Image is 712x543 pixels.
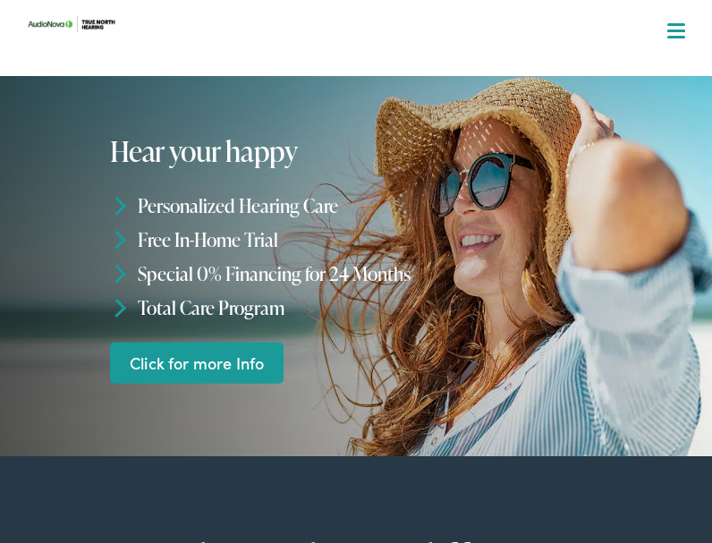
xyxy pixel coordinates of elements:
[28,72,698,127] a: What We Offer
[110,223,608,257] li: Free In-Home Trial
[110,257,608,291] li: Special 0% Financing for 24 Months
[110,135,396,166] h1: Hear your happy
[110,342,284,384] a: Click for more Info
[110,189,608,223] li: Personalized Hearing Care
[110,291,608,325] li: Total Care Program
